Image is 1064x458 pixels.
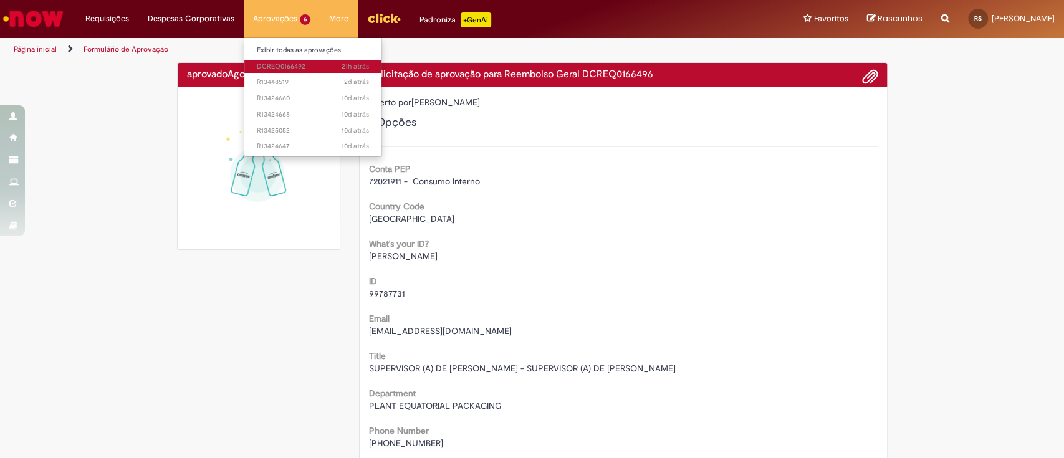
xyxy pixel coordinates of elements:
[419,12,491,27] div: Padroniza
[257,110,369,120] span: R13424668
[228,68,287,80] span: Agora mesmo
[369,363,676,374] span: SUPERVISOR (A) DE [PERSON_NAME] - SUPERVISOR (A) DE [PERSON_NAME]
[257,141,369,151] span: R13424647
[461,12,491,27] p: +GenAi
[342,93,369,103] span: 10d atrás
[369,350,386,361] b: Title
[974,14,982,22] span: RS
[369,96,411,108] label: Aberto por
[244,60,381,74] a: Aberto DCREQ0166492 :
[344,77,369,87] time: 26/08/2025 14:59:43
[244,92,381,105] a: Aberto R13424660 :
[228,68,287,80] time: 28/08/2025 13:10:24
[244,44,381,57] a: Exibir todas as aprovações
[369,238,429,249] b: What's your ID?
[342,93,369,103] time: 19/08/2025 08:01:41
[369,288,405,299] span: 99787731
[342,126,369,135] time: 19/08/2025 07:59:55
[369,201,424,212] b: Country Code
[344,77,369,87] span: 2d atrás
[257,62,369,72] span: DCREQ0166492
[369,388,416,399] b: Department
[257,126,369,136] span: R13425052
[148,12,234,25] span: Despesas Corporativas
[244,140,381,153] a: Aberto R13424647 :
[14,44,57,54] a: Página inicial
[342,141,369,151] span: 10d atrás
[369,325,512,336] span: [EMAIL_ADDRESS][DOMAIN_NAME]
[369,69,878,80] h4: Solicitação de aprovação para Reembolso Geral DCREQ0166496
[84,44,168,54] a: Formulário de Aprovação
[85,12,129,25] span: Requisições
[342,126,369,135] span: 10d atrás
[342,110,369,119] time: 19/08/2025 08:00:47
[342,62,369,71] span: 21h atrás
[244,75,381,89] a: Aberto R13448519 :
[1,6,65,31] img: ServiceNow
[369,96,878,112] div: [PERSON_NAME]
[244,124,381,138] a: Aberto R13425052 :
[369,313,390,324] b: Email
[369,213,454,224] span: [GEOGRAPHIC_DATA]
[187,96,331,240] img: sucesso_1.gif
[369,275,377,287] b: ID
[257,93,369,103] span: R13424660
[342,62,369,71] time: 27/08/2025 15:53:43
[187,69,331,80] h4: aprovado
[342,110,369,119] span: 10d atrás
[329,12,348,25] span: More
[878,12,923,24] span: Rascunhos
[257,77,369,87] span: R13448519
[367,9,401,27] img: click_logo_yellow_360x200.png
[369,437,443,449] span: [PHONE_NUMBER]
[253,12,297,25] span: Aprovações
[342,141,369,151] time: 19/08/2025 07:59:12
[244,108,381,122] a: Aberto R13424668 :
[369,400,501,411] span: PLANT EQUATORIAL PACKAGING
[867,13,923,25] a: Rascunhos
[369,425,429,436] b: Phone Number
[814,12,848,25] span: Favoritos
[369,250,438,262] span: [PERSON_NAME]
[300,14,310,25] span: 6
[992,13,1055,24] span: [PERSON_NAME]
[369,163,411,174] b: Conta PEP
[244,37,382,157] ul: Aprovações
[9,38,700,61] ul: Trilhas de página
[369,176,480,187] span: 72021911 - Consumo Interno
